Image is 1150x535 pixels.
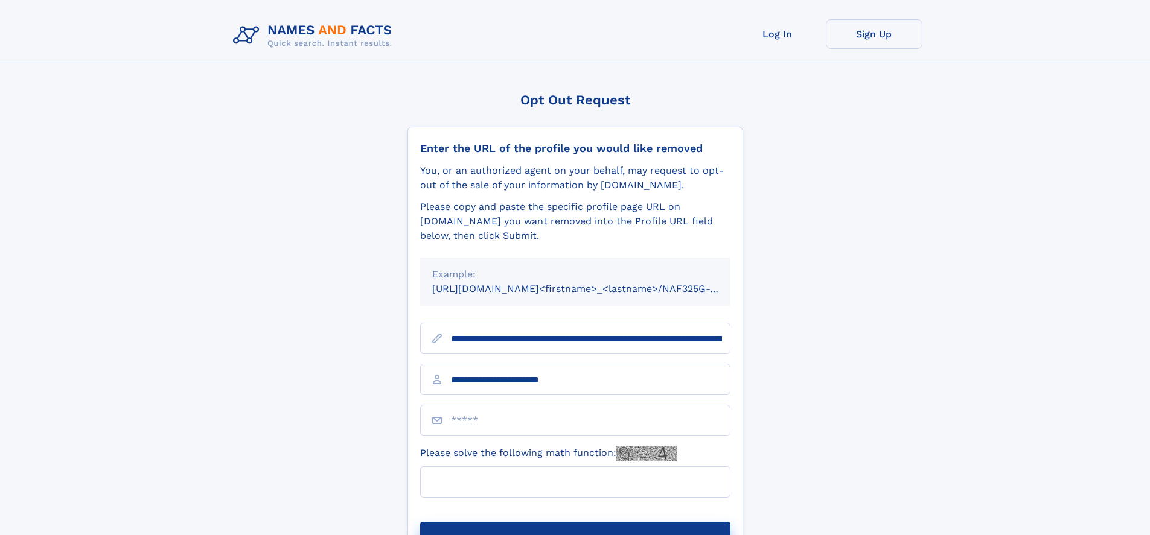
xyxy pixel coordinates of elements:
[826,19,922,49] a: Sign Up
[432,267,718,282] div: Example:
[729,19,826,49] a: Log In
[420,200,730,243] div: Please copy and paste the specific profile page URL on [DOMAIN_NAME] you want removed into the Pr...
[420,163,730,192] div: You, or an authorized agent on your behalf, may request to opt-out of the sale of your informatio...
[228,19,402,52] img: Logo Names and Facts
[432,283,753,294] small: [URL][DOMAIN_NAME]<firstname>_<lastname>/NAF325G-xxxxxxxx
[407,92,743,107] div: Opt Out Request
[420,446,677,461] label: Please solve the following math function:
[420,142,730,155] div: Enter the URL of the profile you would like removed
